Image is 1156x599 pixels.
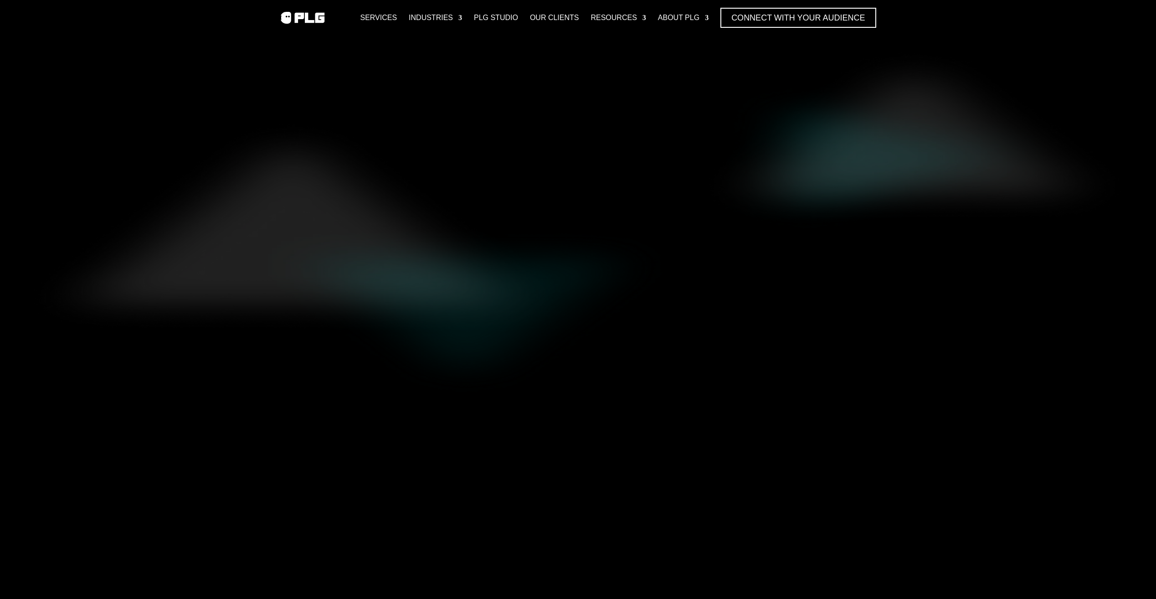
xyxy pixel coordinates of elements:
[658,8,709,28] a: About PLG
[720,8,876,28] a: Connect with Your Audience
[474,8,518,28] a: PLG Studio
[591,8,646,28] a: Resources
[530,8,579,28] a: Our Clients
[409,8,462,28] a: Industries
[360,8,397,28] a: Services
